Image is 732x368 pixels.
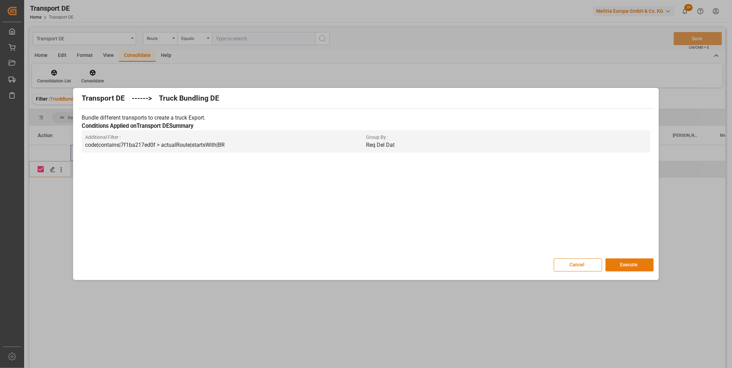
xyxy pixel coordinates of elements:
[82,93,125,104] h2: Transport DE
[366,134,647,141] span: Group By :
[606,258,654,272] button: Execute
[132,93,152,104] h2: ------>
[159,93,219,104] h2: Truck Bundling DE
[82,114,650,122] p: Bundle different transports to create a truck Export.
[85,141,366,149] p: code|contains|7f1ba217ed0f > actualRoute|startsWith|BR
[366,141,647,149] p: Req Del Dat
[82,122,650,131] h3: Conditions Applied on Transport DE Summary
[554,258,602,272] button: Cancel
[85,134,366,141] span: Additional Filter :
